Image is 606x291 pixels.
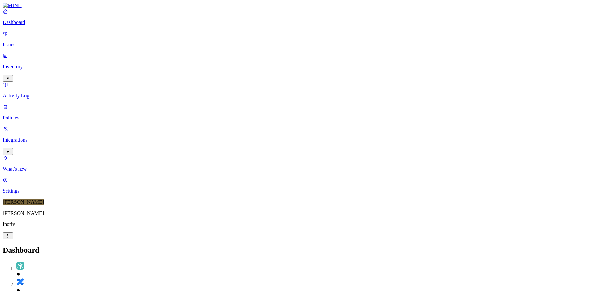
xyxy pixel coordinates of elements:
a: Policies [3,104,603,121]
p: Issues [3,42,603,48]
p: Activity Log [3,93,603,99]
a: MIND [3,3,603,8]
p: Policies [3,115,603,121]
a: Dashboard [3,8,603,25]
h2: Dashboard [3,246,603,255]
p: Dashboard [3,20,603,25]
p: Inventory [3,64,603,70]
p: What's new [3,166,603,172]
p: Settings [3,188,603,194]
p: Integrations [3,137,603,143]
p: Inotiv [3,221,603,227]
a: Settings [3,177,603,194]
p: [PERSON_NAME] [3,210,603,216]
img: MIND [3,3,22,8]
a: Integrations [3,126,603,154]
img: svg%3e [16,261,25,270]
a: Issues [3,31,603,48]
a: Activity Log [3,82,603,99]
a: What's new [3,155,603,172]
img: svg%3e [16,277,25,286]
span: [PERSON_NAME] [3,199,44,205]
a: Inventory [3,53,603,81]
